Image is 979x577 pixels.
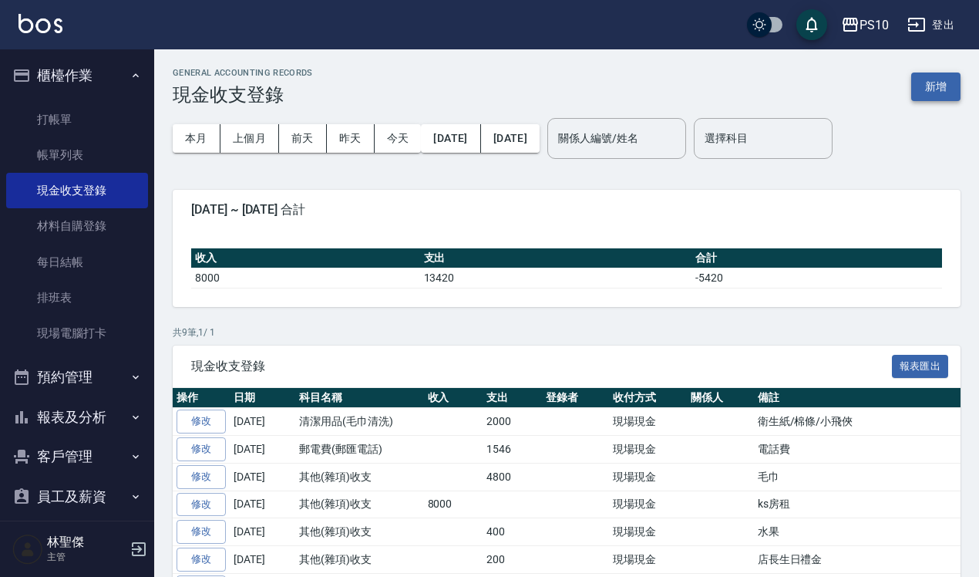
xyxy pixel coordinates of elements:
[177,520,226,544] a: 修改
[6,102,148,137] a: 打帳單
[230,491,295,518] td: [DATE]
[177,465,226,489] a: 修改
[6,137,148,173] a: 帳單列表
[6,397,148,437] button: 報表及分析
[835,9,895,41] button: PS10
[901,11,960,39] button: 登出
[483,408,542,436] td: 2000
[191,359,892,374] span: 現金收支登錄
[295,463,424,491] td: 其他(雜項)收支
[911,73,960,101] button: 新增
[420,268,692,288] td: 13420
[173,68,313,78] h2: GENERAL ACCOUNTING RECORDS
[483,546,542,574] td: 200
[220,124,279,153] button: 上個月
[177,410,226,434] a: 修改
[173,84,313,106] h3: 現金收支登錄
[295,408,424,436] td: 清潔用品(毛巾清洗)
[295,491,424,518] td: 其他(雜項)收支
[12,534,43,565] img: Person
[295,436,424,464] td: 郵電費(郵匯電話)
[6,437,148,477] button: 客戶管理
[609,546,687,574] td: 現場現金
[609,408,687,436] td: 現場現金
[6,245,148,280] a: 每日結帳
[609,463,687,491] td: 現場現金
[691,268,942,288] td: -5420
[687,388,754,408] th: 關係人
[420,248,692,268] th: 支出
[609,491,687,518] td: 現場現金
[191,268,420,288] td: 8000
[6,208,148,244] a: 材料自購登錄
[860,15,889,35] div: PS10
[483,436,542,464] td: 1546
[375,124,422,153] button: 今天
[230,546,295,574] td: [DATE]
[483,518,542,546] td: 400
[483,388,542,408] th: 支出
[230,408,295,436] td: [DATE]
[421,124,480,153] button: [DATE]
[691,248,942,268] th: 合計
[295,546,424,574] td: 其他(雜項)收支
[609,436,687,464] td: 現場現金
[6,173,148,208] a: 現金收支登錄
[6,516,148,556] button: 商品管理
[177,548,226,572] a: 修改
[279,124,327,153] button: 前天
[173,388,230,408] th: 操作
[327,124,375,153] button: 昨天
[47,535,126,550] h5: 林聖傑
[481,124,540,153] button: [DATE]
[173,124,220,153] button: 本月
[911,79,960,93] a: 新增
[173,326,960,339] p: 共 9 筆, 1 / 1
[6,477,148,517] button: 員工及薪資
[177,493,226,517] a: 修改
[6,315,148,351] a: 現場電腦打卡
[483,463,542,491] td: 4800
[892,355,949,379] button: 報表匯出
[542,388,609,408] th: 登錄者
[177,437,226,461] a: 修改
[230,388,295,408] th: 日期
[424,388,483,408] th: 收入
[609,388,687,408] th: 收付方式
[191,248,420,268] th: 收入
[47,550,126,564] p: 主管
[230,518,295,546] td: [DATE]
[295,388,424,408] th: 科目名稱
[230,463,295,491] td: [DATE]
[191,202,942,218] span: [DATE] ~ [DATE] 合計
[6,280,148,315] a: 排班表
[19,14,62,33] img: Logo
[424,491,483,518] td: 8000
[609,518,687,546] td: 現場現金
[295,518,424,546] td: 其他(雜項)收支
[796,9,827,40] button: save
[230,436,295,464] td: [DATE]
[6,56,148,96] button: 櫃檯作業
[892,358,949,373] a: 報表匯出
[6,357,148,397] button: 預約管理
